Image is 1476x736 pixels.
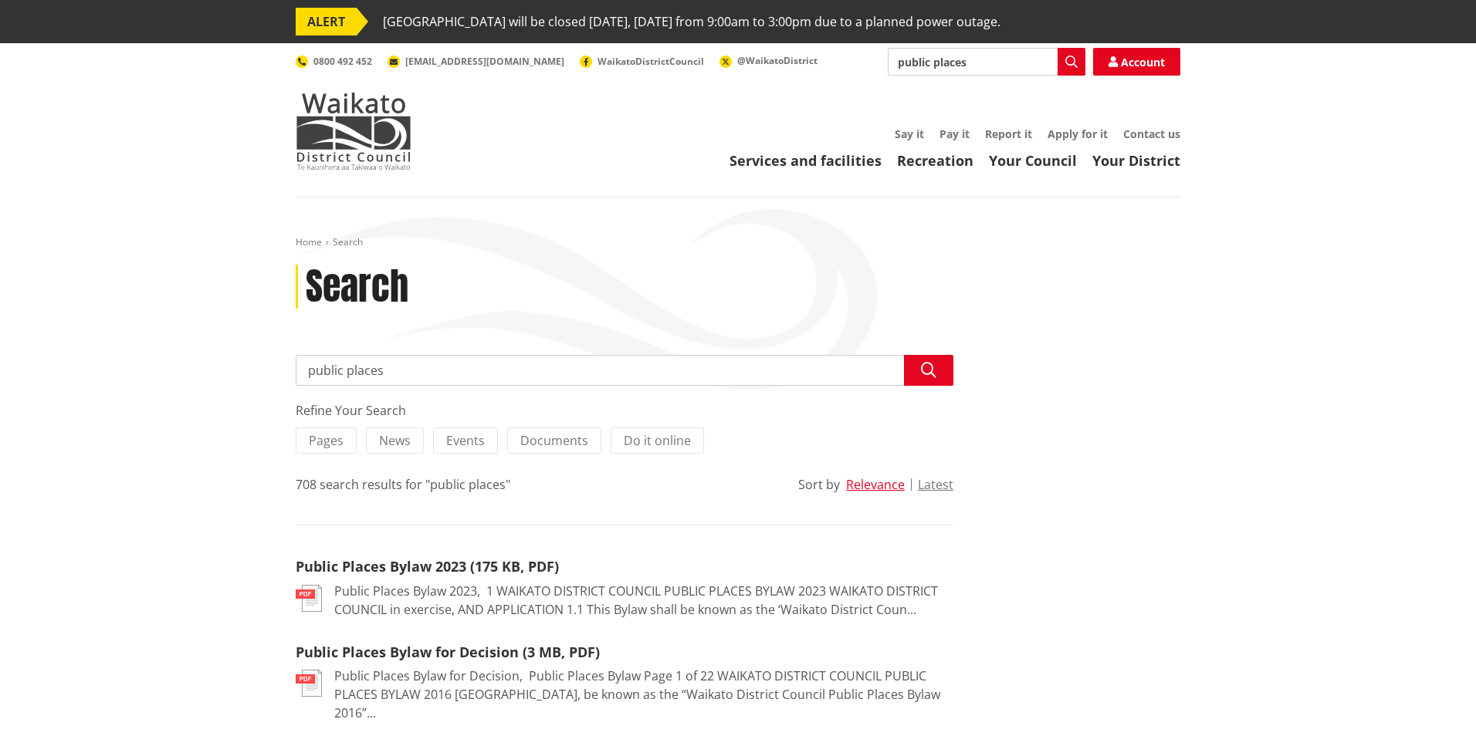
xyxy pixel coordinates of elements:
[405,55,564,68] span: [EMAIL_ADDRESS][DOMAIN_NAME]
[598,55,704,68] span: WaikatoDistrictCouncil
[296,401,953,420] div: Refine Your Search
[1123,127,1180,141] a: Contact us
[296,475,510,494] div: 708 search results for "public places"
[334,667,953,722] p: Public Places Bylaw for Decision, ﻿ Public Places Bylaw Page 1 of 22 WAIKATO DISTRICT COUNCIL PUB...
[918,478,953,491] button: Latest
[798,475,840,494] div: Sort by
[296,235,322,248] a: Home
[520,432,588,449] span: Documents
[737,54,818,67] span: @WaikatoDistrict
[1093,48,1180,76] a: Account
[296,643,600,661] a: Public Places Bylaw for Decision (3 MB, PDF)
[296,236,1180,249] nav: breadcrumb
[333,235,363,248] span: Search
[388,55,564,68] a: [EMAIL_ADDRESS][DOMAIN_NAME]
[296,355,953,386] input: Search input
[719,54,818,67] a: @WaikatoDistrict
[296,55,372,68] a: 0800 492 452
[888,48,1085,76] input: Search input
[985,127,1032,141] a: Report it
[296,557,559,576] a: Public Places Bylaw 2023 (175 KB, PDF)
[939,127,970,141] a: Pay it
[296,670,322,697] img: document-pdf.svg
[309,432,344,449] span: Pages
[846,478,905,491] button: Relevance
[730,151,882,170] a: Services and facilities
[383,8,1000,35] span: [GEOGRAPHIC_DATA] will be closed [DATE], [DATE] from 9:00am to 3:00pm due to a planned power outage.
[580,55,704,68] a: WaikatoDistrictCouncil
[1092,151,1180,170] a: Your District
[296,8,357,35] span: ALERT
[296,93,411,170] img: Waikato District Council - Te Kaunihera aa Takiwaa o Waikato
[446,432,485,449] span: Events
[379,432,411,449] span: News
[306,265,408,309] h1: Search
[897,151,973,170] a: Recreation
[989,151,1077,170] a: Your Council
[296,585,322,612] img: document-pdf.svg
[334,582,953,619] p: Public Places Bylaw 2023, ﻿ 1 WAIKATO DISTRICT COUNCIL PUBLIC PLACES BYLAW 2023 WAIKATO DISTRICT ...
[1048,127,1108,141] a: Apply for it
[624,432,691,449] span: Do it online
[313,55,372,68] span: 0800 492 452
[895,127,924,141] a: Say it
